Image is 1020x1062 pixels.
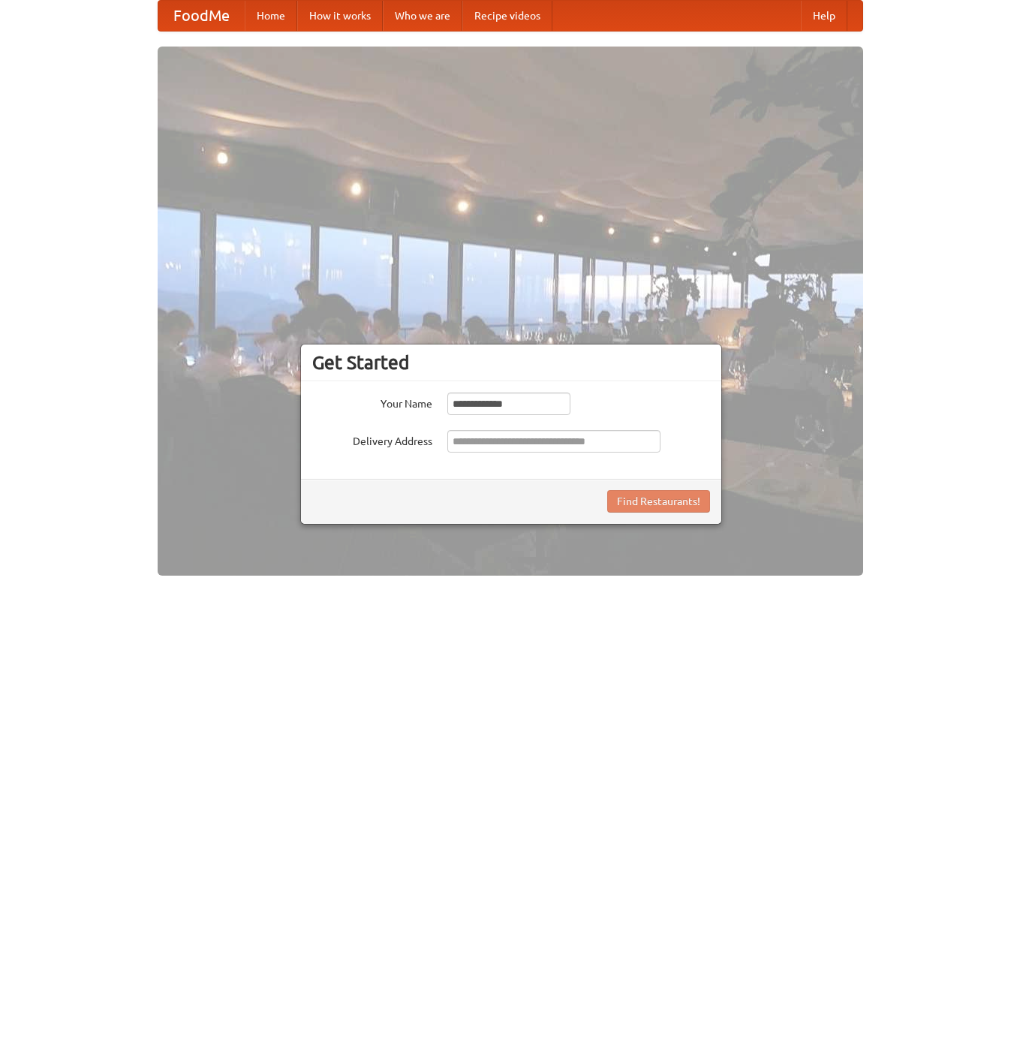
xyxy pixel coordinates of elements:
[312,393,432,411] label: Your Name
[383,1,462,31] a: Who we are
[312,430,432,449] label: Delivery Address
[312,351,710,374] h3: Get Started
[801,1,847,31] a: Help
[462,1,552,31] a: Recipe videos
[607,490,710,513] button: Find Restaurants!
[245,1,297,31] a: Home
[158,1,245,31] a: FoodMe
[297,1,383,31] a: How it works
